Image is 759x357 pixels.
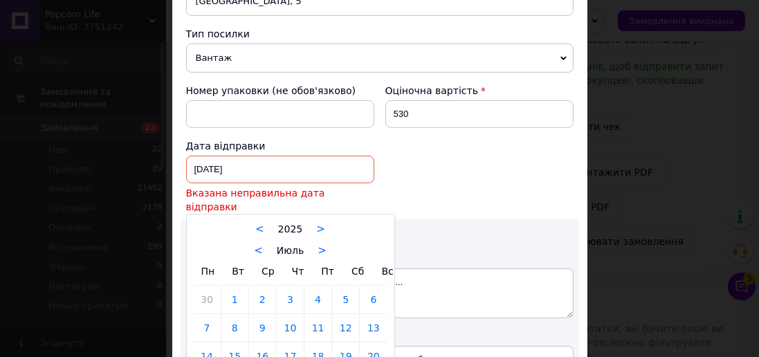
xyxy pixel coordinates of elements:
[194,314,221,342] a: 7
[277,245,304,256] span: Июль
[304,286,331,313] a: 4
[351,266,364,277] span: Сб
[232,266,244,277] span: Вт
[249,286,276,313] a: 2
[292,266,304,277] span: Чт
[277,314,304,342] a: 10
[318,244,327,257] a: >
[249,314,276,342] a: 9
[255,223,264,235] a: <
[316,223,325,235] a: >
[304,314,331,342] a: 11
[262,266,275,277] span: Ср
[221,286,248,313] a: 1
[321,266,334,277] span: Пт
[221,314,248,342] a: 8
[382,266,394,277] span: Вс
[277,286,304,313] a: 3
[360,286,387,313] a: 6
[201,266,215,277] span: Пн
[278,223,303,235] span: 2025
[194,286,221,313] a: 30
[332,286,359,313] a: 5
[254,244,263,257] a: <
[332,314,359,342] a: 12
[360,314,387,342] a: 13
